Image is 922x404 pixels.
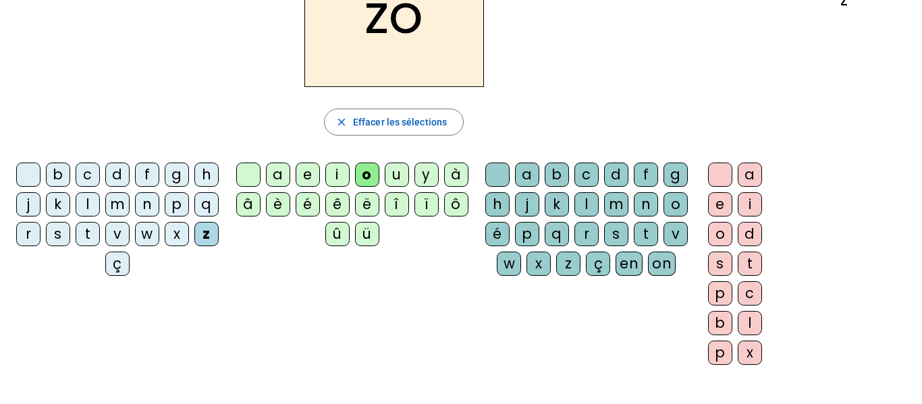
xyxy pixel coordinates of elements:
[325,192,350,217] div: ê
[46,192,70,217] div: k
[663,163,688,187] div: g
[616,252,643,276] div: en
[708,311,732,335] div: b
[335,116,348,128] mat-icon: close
[444,192,468,217] div: ô
[385,192,409,217] div: î
[574,222,599,246] div: r
[586,252,610,276] div: ç
[194,192,219,217] div: q
[414,192,439,217] div: ï
[708,222,732,246] div: o
[355,222,379,246] div: ü
[738,163,762,187] div: a
[266,163,290,187] div: a
[663,222,688,246] div: v
[325,222,350,246] div: û
[296,163,320,187] div: e
[16,222,40,246] div: r
[604,163,628,187] div: d
[236,192,261,217] div: â
[105,252,130,276] div: ç
[738,192,762,217] div: i
[574,192,599,217] div: l
[194,222,219,246] div: z
[485,192,510,217] div: h
[105,222,130,246] div: v
[545,192,569,217] div: k
[634,163,658,187] div: f
[648,252,676,276] div: on
[444,163,468,187] div: à
[708,341,732,365] div: p
[135,163,159,187] div: f
[663,192,688,217] div: o
[194,163,219,187] div: h
[324,109,464,136] button: Effacer les sélections
[708,192,732,217] div: e
[708,281,732,306] div: p
[165,192,189,217] div: p
[738,341,762,365] div: x
[574,163,599,187] div: c
[46,163,70,187] div: b
[545,222,569,246] div: q
[385,163,409,187] div: u
[604,192,628,217] div: m
[556,252,580,276] div: z
[497,252,521,276] div: w
[165,163,189,187] div: g
[353,114,447,130] span: Effacer les sélections
[76,163,100,187] div: c
[355,192,379,217] div: ë
[296,192,320,217] div: é
[325,163,350,187] div: i
[604,222,628,246] div: s
[738,311,762,335] div: l
[76,192,100,217] div: l
[634,192,658,217] div: n
[515,222,539,246] div: p
[515,192,539,217] div: j
[76,222,100,246] div: t
[16,192,40,217] div: j
[738,222,762,246] div: d
[634,222,658,246] div: t
[738,252,762,276] div: t
[708,252,732,276] div: s
[526,252,551,276] div: x
[105,163,130,187] div: d
[738,281,762,306] div: c
[545,163,569,187] div: b
[105,192,130,217] div: m
[485,222,510,246] div: é
[135,222,159,246] div: w
[515,163,539,187] div: a
[355,163,379,187] div: o
[46,222,70,246] div: s
[266,192,290,217] div: è
[414,163,439,187] div: y
[165,222,189,246] div: x
[135,192,159,217] div: n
